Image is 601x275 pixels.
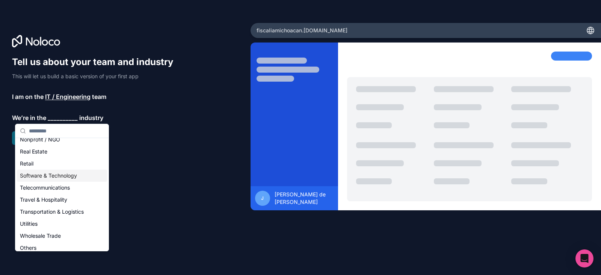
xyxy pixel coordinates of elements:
[17,218,107,230] div: Utilities
[12,73,180,80] p: This will let us build a basic version of your first app
[261,195,264,201] span: J
[45,92,91,101] span: IT / Engineering
[17,158,107,170] div: Retail
[17,146,107,158] div: Real Estate
[257,27,347,34] span: fiscaliamichoacan .[DOMAIN_NAME]
[48,113,78,122] span: __________
[17,182,107,194] div: Telecommunications
[15,138,109,251] div: Suggestions
[575,249,593,267] div: Open Intercom Messenger
[92,92,106,101] span: team
[17,230,107,242] div: Wholesale Trade
[17,242,107,254] div: Others
[17,206,107,218] div: Transportation & Logistics
[17,134,107,146] div: Nonprofit / NGO
[17,194,107,206] div: Travel & Hospitality
[17,170,107,182] div: Software & Technology
[12,92,44,101] span: I am on the
[12,113,46,122] span: We’re in the
[12,56,180,68] h1: Tell us about your team and industry
[79,113,103,122] span: industry
[275,191,334,206] span: [PERSON_NAME] de [PERSON_NAME]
